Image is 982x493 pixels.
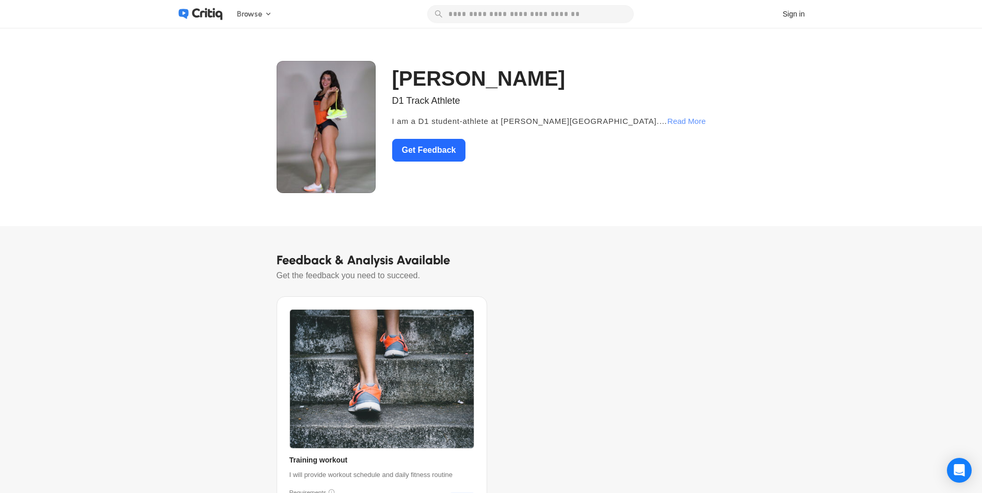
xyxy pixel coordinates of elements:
div: Open Intercom Messenger [947,458,972,483]
div: Sign in [783,9,805,20]
span: Browse [237,8,262,20]
img: File [290,310,474,449]
iframe: Diálogo de Acceder con Google [774,27,976,168]
span: I will provide workout schedule and daily fitness routine [289,470,453,480]
span: [PERSON_NAME] [392,63,566,94]
a: Training workoutI will provide workout schedule and daily fitness routine [289,455,474,480]
a: File [289,309,474,449]
span: Feedback & Analysis Available [277,251,706,269]
span: D1 Track Athlete [392,94,680,108]
span: Get the feedback you need to succeed. [277,269,706,288]
img: File [277,61,376,193]
span: I am a D1 student-athlete at [PERSON_NAME][GEOGRAPHIC_DATA]. I have been running since I was 5 an... [392,115,668,128]
span: Training workout [289,455,348,466]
